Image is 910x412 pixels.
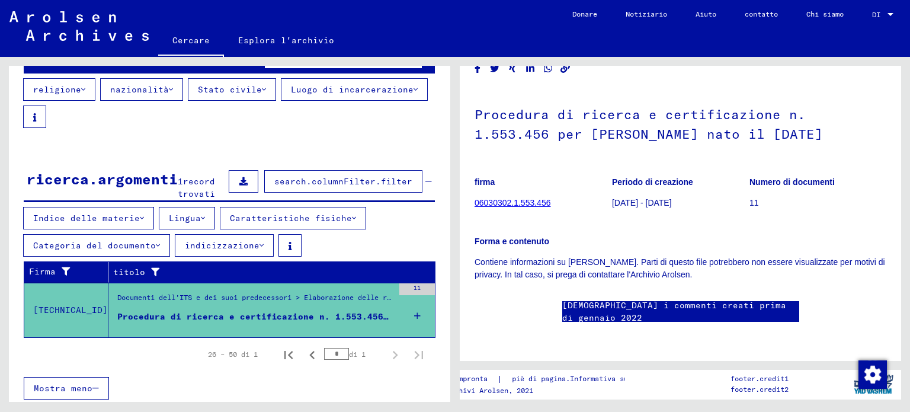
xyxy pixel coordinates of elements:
div: Modifica consenso [858,360,886,388]
button: Prima pagina [277,343,300,366]
button: Indice delle materie [23,207,154,229]
font: titolo [113,267,145,277]
font: ricerca.argomenti [27,170,178,188]
font: 1 [178,176,183,187]
font: Chi siamo [806,9,844,18]
button: Lingua [159,207,215,229]
button: Caratteristiche fisiche [220,207,366,229]
a: Esplora l'archivio [224,26,348,55]
font: Procedura di ricerca e certificazione n. 1.553.456 per [PERSON_NAME] nato il [DATE] [475,106,823,142]
img: Arolsen_neg.svg [9,11,149,41]
button: Categoria del documento [23,234,170,257]
button: Mostra meno [24,377,109,400]
font: Caratteristiche fisiche [230,213,352,223]
font: [TECHNICAL_ID] [33,305,108,315]
img: Modifica consenso [858,360,887,389]
font: 11 [414,284,421,292]
font: Numero di documenti [749,177,835,187]
font: footer.credit2 [730,385,789,394]
font: DI [872,10,880,19]
font: | [497,373,502,384]
button: Stato civile [188,78,276,101]
button: religione [23,78,95,101]
font: Contiene informazioni su [PERSON_NAME]. Parti di questo file potrebbero non essere visualizzate p... [475,257,885,279]
button: Condividi su WhatsApp [542,61,555,76]
font: Copyright © Archivi Arolsen, 2021 [396,386,533,395]
button: Ultima pagina [407,343,431,366]
button: Copia il collegamento [559,61,572,76]
font: di 1 [349,350,366,359]
img: yv_logo.png [851,369,896,399]
font: search.columnFilter.filter [274,176,412,187]
button: Pagina precedente [300,343,324,366]
div: Firma [29,263,111,282]
button: search.columnFilter.filter [264,170,422,193]
font: Notiziario [626,9,667,18]
font: nazionalità [110,84,169,95]
a: 06030302.1.553.456 [475,198,550,207]
font: footer.credit1 [730,374,789,383]
a: piè di pagina.Informativa sulla privacy [502,373,688,385]
font: Forma e contenuto [475,237,549,246]
div: titolo [113,263,424,282]
button: nazionalità [100,78,183,101]
button: Condividi su Twitter [489,61,501,76]
font: piè di pagina.Informativa sulla privacy [512,374,674,383]
button: Condividi su Facebook [472,61,484,76]
font: indicizzazione [185,240,259,251]
font: Categoria del documento [33,240,156,251]
font: firma [475,177,495,187]
a: Cercare [158,26,224,57]
button: Pagina successiva [383,343,407,366]
font: record trovati [178,176,215,199]
font: Firma [29,266,56,277]
font: Periodo di creazione [612,177,693,187]
font: 11 [749,198,759,207]
font: 26 – 50 di 1 [208,350,258,359]
font: Indice delle materie [33,213,140,223]
button: indicizzazione [175,234,274,257]
font: Luogo di incarcerazione [291,84,414,95]
font: [DEMOGRAPHIC_DATA] i commenti creati prima di gennaio 2022 [562,300,786,323]
button: Condividi su Xing [507,61,519,76]
font: [DATE] - [DATE] [612,198,672,207]
font: Donare [572,9,597,18]
font: Aiuto [696,9,716,18]
font: Esplora l'archivio [238,35,334,46]
button: Condividi su LinkedIn [524,61,537,76]
button: Luogo di incarcerazione [281,78,428,101]
font: religione [33,84,81,95]
font: contatto [745,9,778,18]
font: Lingua [169,213,201,223]
font: Procedura di ricerca e certificazione n. 1.553.456 per [PERSON_NAME] nato il [DATE] [117,311,559,322]
a: [DEMOGRAPHIC_DATA] i commenti creati prima di gennaio 2022 [562,299,799,324]
font: Stato civile [198,84,262,95]
font: Mostra meno [34,383,92,394]
font: Cercare [172,35,210,46]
